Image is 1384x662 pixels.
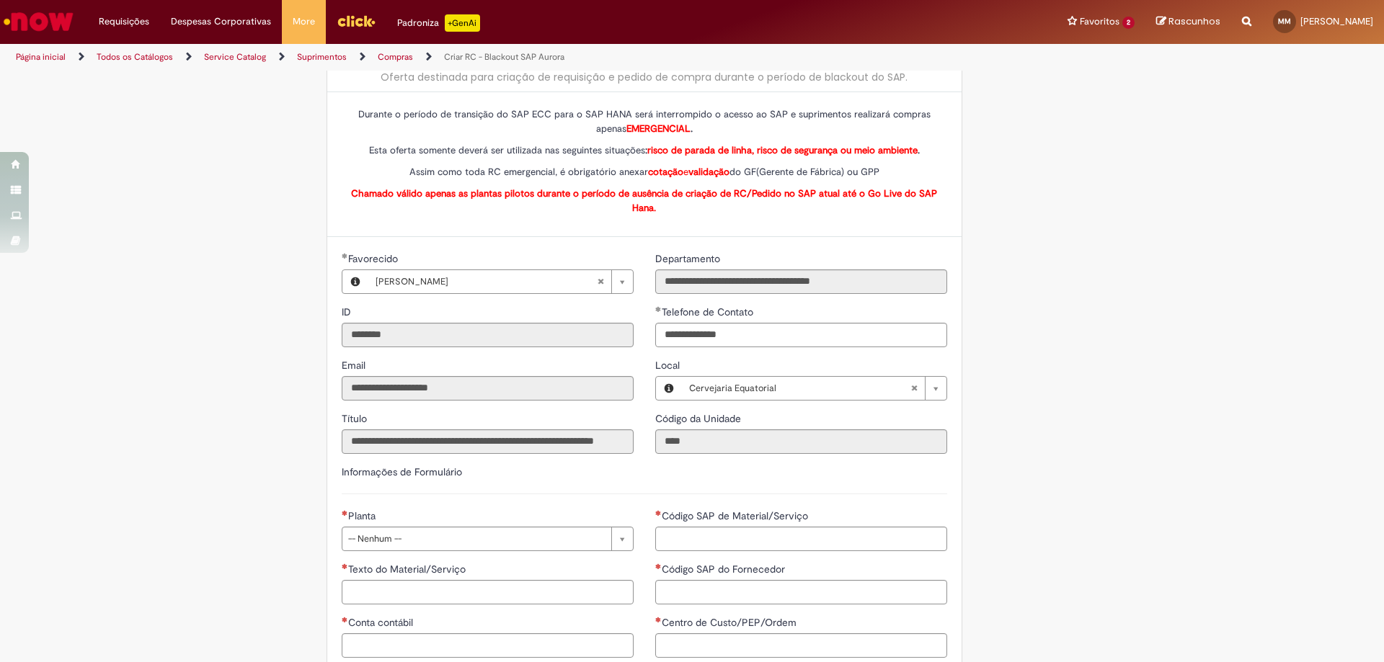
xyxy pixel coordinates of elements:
span: Somente leitura - Título [342,412,370,425]
div: Oferta destinada para criação de requisição e pedido de compra durante o período de blackout do SAP. [342,70,947,84]
span: e [648,166,729,178]
input: Email [342,376,634,401]
ul: Trilhas de página [11,44,912,71]
a: Todos os Catálogos [97,51,173,63]
span: Necessários [655,563,662,569]
input: Departamento [655,269,947,294]
span: Somente leitura - Código da Unidade [655,412,744,425]
span: Texto do Material/Serviço [348,563,469,576]
span: [PERSON_NAME] [376,270,597,293]
button: Favorecido, Visualizar este registro Marcos Winicius Gomes Marques [342,270,368,293]
abbr: Limpar campo Favorecido [590,270,611,293]
input: ID [342,323,634,347]
span: Telefone de Contato [662,305,756,318]
label: Somente leitura - Código da Unidade [655,411,744,426]
span: Necessários - Favorecido [348,252,401,265]
a: Compras [378,51,413,63]
strong: cotação [648,166,683,178]
strong: : . [645,144,920,156]
label: Somente leitura - ID [342,305,354,319]
span: Necessários [342,510,348,516]
span: Planta [348,509,378,522]
span: Favoritos [1080,14,1119,29]
label: Somente leitura - Departamento [655,251,723,266]
img: ServiceNow [1,7,76,36]
a: Service Catalog [204,51,266,63]
span: Cervejaria Equatorial [689,377,910,400]
span: Necessários [342,617,348,622]
input: Texto do Material/Serviço [342,580,634,604]
span: Centro de Custo/PEP/Ordem [662,616,799,629]
span: Código SAP do Fornecedor [662,563,788,576]
input: Código SAP do Fornecedor [655,580,947,604]
input: Código da Unidade [655,429,947,454]
strong: validação [688,166,729,178]
span: Despesas Corporativas [171,14,271,29]
span: EMERGENCIAL [626,122,691,135]
label: Informações de Formulário [342,465,462,478]
a: Rascunhos [1156,15,1220,29]
img: click_logo_yellow_360x200.png [337,10,376,32]
span: Necessários [655,510,662,516]
span: Esta oferta somente deverá ser utilizada nas seguintes situações [369,144,920,156]
label: Somente leitura - Email [342,358,368,372]
strong: Chamado válido apenas as plantas pilotos durante o período de ausência de criação de RC/Pedido no... [351,187,937,214]
a: Cervejaria EquatorialLimpar campo Local [682,377,946,400]
span: MM [1278,17,1291,26]
a: Criar RC - Blackout SAP Aurora [444,51,564,63]
input: Telefone de Contato [655,323,947,347]
span: Obrigatório Preenchido [655,306,662,312]
p: +GenAi [445,14,480,32]
a: Página inicial [16,51,66,63]
span: Somente leitura - Email [342,359,368,372]
div: Padroniza [397,14,480,32]
abbr: Limpar campo Local [903,377,925,400]
span: 2 [1122,17,1135,29]
span: Local [655,359,683,372]
span: risco de parada de linha, risco de segurança ou meio ambiente [647,144,918,156]
span: Necessários [342,563,348,569]
span: Assim como toda RC emergencial, é obrigatório anexar do GF(Gerente de Fábrica) ou GPP [409,166,879,178]
span: Somente leitura - ID [342,305,354,318]
label: Somente leitura - Título [342,411,370,426]
input: Título [342,429,634,454]
span: Código SAP de Material/Serviço [662,509,811,522]
input: Código SAP de Material/Serviço [655,527,947,551]
a: Suprimentos [297,51,347,63]
button: Local, Visualizar este registro Cervejaria Equatorial [656,377,682,400]
span: Rascunhos [1168,14,1220,28]
strong: . [626,122,693,135]
span: Durante o período de transição do SAP ECC para o SAP HANA será interrompido o acesso ao SAP e sup... [358,108,931,135]
input: Centro de Custo/PEP/Ordem [655,633,947,658]
span: -- Nenhum -- [348,527,604,550]
span: [PERSON_NAME] [1300,15,1373,27]
span: Necessários [655,617,662,622]
span: Somente leitura - Departamento [655,252,723,265]
span: Conta contábil [348,616,416,629]
span: Obrigatório Preenchido [342,253,348,259]
span: Requisições [99,14,149,29]
a: [PERSON_NAME]Limpar campo Favorecido [368,270,633,293]
span: More [293,14,315,29]
input: Conta contábil [342,633,634,658]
